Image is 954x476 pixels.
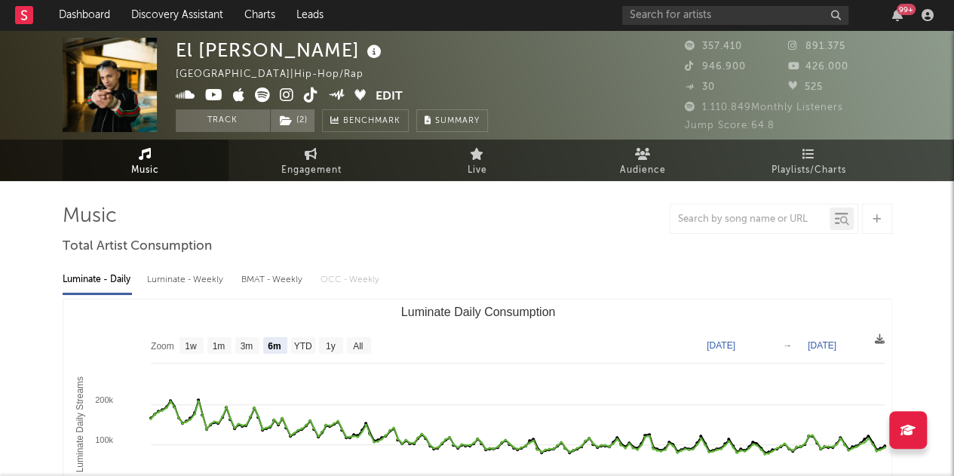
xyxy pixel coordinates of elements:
[240,341,253,352] text: 3m
[726,140,892,181] a: Playlists/Charts
[685,82,715,92] span: 30
[707,340,735,351] text: [DATE]
[63,238,212,256] span: Total Artist Consumption
[400,306,555,318] text: Luminate Daily Consumption
[685,62,746,72] span: 946.900
[468,161,487,180] span: Live
[685,41,742,51] span: 357.410
[63,140,229,181] a: Music
[771,161,846,180] span: Playlists/Charts
[229,140,394,181] a: Engagement
[176,66,381,84] div: [GEOGRAPHIC_DATA] | Hip-Hop/Rap
[353,341,363,352] text: All
[95,435,113,444] text: 100k
[293,341,311,352] text: YTD
[281,161,342,180] span: Engagement
[176,109,270,132] button: Track
[620,161,666,180] span: Audience
[416,109,488,132] button: Summary
[394,140,560,181] a: Live
[63,267,132,293] div: Luminate - Daily
[897,4,916,15] div: 99 +
[95,395,113,404] text: 200k
[783,340,792,351] text: →
[435,117,480,125] span: Summary
[185,341,197,352] text: 1w
[892,9,903,21] button: 99+
[685,103,843,112] span: 1.110.849 Monthly Listeners
[622,6,848,25] input: Search for artists
[808,340,836,351] text: [DATE]
[670,213,830,226] input: Search by song name or URL
[131,161,159,180] span: Music
[376,88,403,106] button: Edit
[685,121,775,131] span: Jump Score: 64.8
[241,267,305,293] div: BMAT - Weekly
[343,112,400,131] span: Benchmark
[74,376,84,472] text: Luminate Daily Streams
[268,341,281,352] text: 6m
[560,140,726,181] a: Audience
[322,109,409,132] a: Benchmark
[325,341,335,352] text: 1y
[147,267,226,293] div: Luminate - Weekly
[151,341,174,352] text: Zoom
[788,82,823,92] span: 525
[788,62,848,72] span: 426.000
[212,341,225,352] text: 1m
[176,38,385,63] div: El [PERSON_NAME]
[270,109,315,132] span: ( 2 )
[271,109,314,132] button: (2)
[788,41,845,51] span: 891.375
